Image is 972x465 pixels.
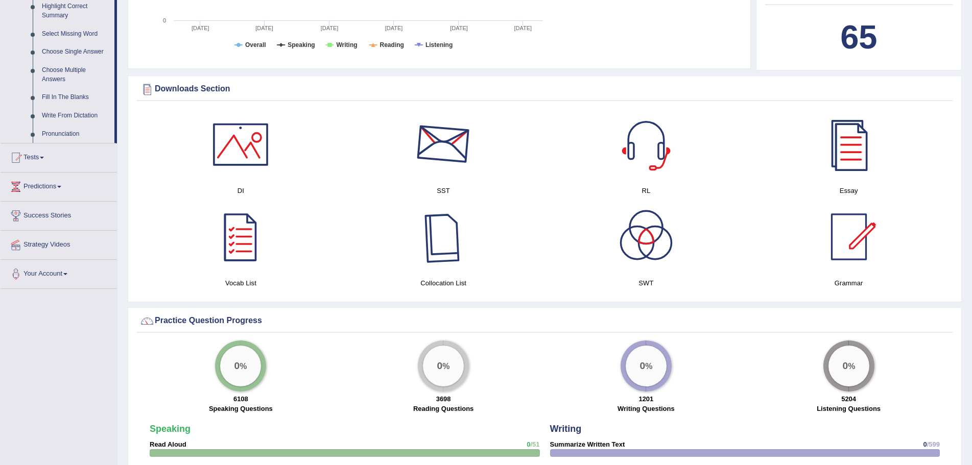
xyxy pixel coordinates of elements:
strong: Summarize Written Text [550,440,625,448]
tspan: Writing [336,41,357,48]
label: Reading Questions [413,404,473,413]
a: Select Missing Word [37,25,114,43]
h4: RL [550,185,743,196]
strong: 1201 [638,395,653,403]
h4: SST [347,185,540,196]
a: Tests [1,143,117,169]
strong: Read Aloud [150,440,186,448]
div: % [828,346,869,386]
a: Choose Single Answer [37,43,114,61]
tspan: [DATE] [321,25,339,31]
div: % [220,346,261,386]
big: 0 [639,360,645,371]
span: /51 [530,440,539,448]
span: /599 [927,440,940,448]
tspan: [DATE] [255,25,273,31]
strong: Speaking [150,424,191,434]
h4: Vocab List [145,278,337,288]
a: Predictions [1,173,117,198]
strong: 6108 [233,395,248,403]
div: Practice Question Progress [139,313,950,329]
div: % [423,346,464,386]
a: Choose Multiple Answers [37,61,114,88]
a: Your Account [1,260,117,285]
strong: 3698 [436,395,451,403]
h4: Collocation List [347,278,540,288]
strong: 5204 [841,395,856,403]
label: Writing Questions [618,404,675,413]
span: 0 [923,440,927,448]
div: Downloads Section [139,82,950,97]
a: Success Stories [1,202,117,227]
a: Write From Dictation [37,107,114,125]
tspan: [DATE] [450,25,468,31]
a: Fill In The Blanks [37,88,114,107]
b: 65 [840,18,877,56]
h4: Essay [752,185,945,196]
a: Pronunciation [37,125,114,143]
tspan: Overall [245,41,266,48]
tspan: [DATE] [385,25,403,31]
strong: Writing [550,424,582,434]
div: % [626,346,667,386]
a: Strategy Videos [1,231,117,256]
big: 0 [437,360,443,371]
label: Listening Questions [817,404,881,413]
h4: DI [145,185,337,196]
tspan: [DATE] [192,25,209,31]
tspan: Speaking [288,41,315,48]
label: Speaking Questions [209,404,273,413]
text: 0 [163,17,166,23]
big: 0 [842,360,848,371]
tspan: Reading [380,41,404,48]
tspan: [DATE] [514,25,532,31]
h4: Grammar [752,278,945,288]
span: 0 [527,440,530,448]
tspan: Listening [425,41,453,48]
h4: SWT [550,278,743,288]
big: 0 [234,360,240,371]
